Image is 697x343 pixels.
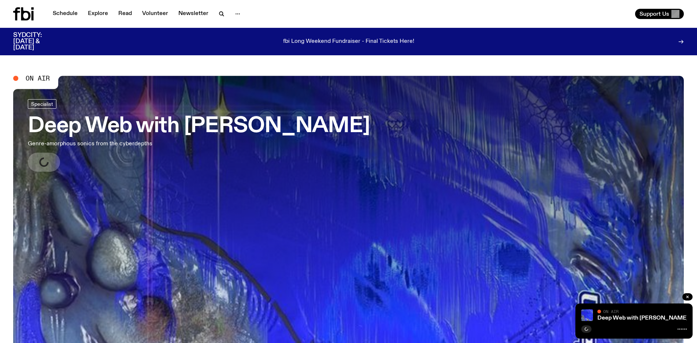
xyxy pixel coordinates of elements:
[28,139,215,148] p: Genre-amorphous sonics from the cyberdepths
[283,38,414,45] p: fbi Long Weekend Fundraiser - Final Tickets Here!
[28,116,370,137] h3: Deep Web with [PERSON_NAME]
[581,309,593,321] img: An abstract artwork, in bright blue with amorphous shapes, illustrated shimmers and small drawn c...
[639,11,669,17] span: Support Us
[138,9,173,19] a: Volunteer
[28,99,370,172] a: Deep Web with [PERSON_NAME]Genre-amorphous sonics from the cyberdepths
[603,309,619,314] span: On Air
[28,99,56,109] a: Specialist
[597,315,688,321] a: Deep Web with [PERSON_NAME]
[84,9,112,19] a: Explore
[635,9,684,19] button: Support Us
[114,9,136,19] a: Read
[48,9,82,19] a: Schedule
[13,32,60,51] h3: SYDCITY: [DATE] & [DATE]
[31,101,53,107] span: Specialist
[174,9,213,19] a: Newsletter
[26,75,50,82] span: On Air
